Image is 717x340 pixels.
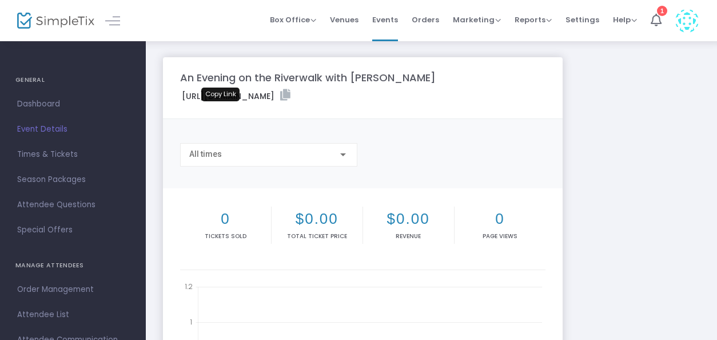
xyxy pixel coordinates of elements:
[457,210,544,228] h2: 0
[17,197,129,212] span: Attendee Questions
[17,97,129,112] span: Dashboard
[180,70,436,85] m-panel-title: An Evening on the Riverwalk with [PERSON_NAME]
[372,5,398,34] span: Events
[613,14,637,25] span: Help
[565,5,599,34] span: Settings
[515,14,552,25] span: Reports
[182,210,269,228] h2: 0
[15,254,130,277] h4: MANAGE ATTENDEES
[453,14,501,25] span: Marketing
[365,232,452,240] p: Revenue
[274,210,360,228] h2: $0.00
[201,88,240,101] div: Copy Link
[270,14,316,25] span: Box Office
[15,69,130,92] h4: GENERAL
[17,122,129,137] span: Event Details
[457,232,544,240] p: Page Views
[412,5,439,34] span: Orders
[17,307,129,322] span: Attendee List
[17,147,129,162] span: Times & Tickets
[330,5,358,34] span: Venues
[17,223,129,238] span: Special Offers
[657,6,667,16] div: 1
[182,89,290,102] label: [URL][DOMAIN_NAME]
[182,232,269,240] p: Tickets sold
[274,232,360,240] p: Total Ticket Price
[365,210,452,228] h2: $0.00
[17,172,129,187] span: Season Packages
[189,149,222,159] span: All times
[17,282,129,297] span: Order Management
